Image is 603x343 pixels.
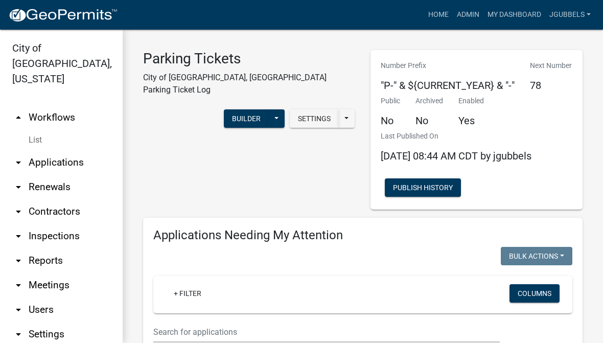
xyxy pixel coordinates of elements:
[12,181,25,193] i: arrow_drop_down
[290,109,339,128] button: Settings
[415,96,443,106] p: Archived
[166,284,210,303] a: + Filter
[530,60,572,71] p: Next Number
[415,115,443,127] h5: No
[424,5,453,25] a: Home
[385,178,461,197] button: Publish History
[12,205,25,218] i: arrow_drop_down
[381,96,400,106] p: Public
[385,185,461,193] wm-modal-confirm: Workflow Publish History
[458,115,484,127] h5: Yes
[509,284,560,303] button: Columns
[501,247,572,265] button: Bulk Actions
[153,322,500,342] input: Search for applications
[545,5,595,25] a: jgubbels
[12,156,25,169] i: arrow_drop_down
[12,255,25,267] i: arrow_drop_down
[12,304,25,316] i: arrow_drop_down
[143,72,355,96] p: City of [GEOGRAPHIC_DATA], [GEOGRAPHIC_DATA] Parking Ticket Log
[381,150,531,162] span: [DATE] 08:44 AM CDT by jgubbels
[224,109,269,128] button: Builder
[483,5,545,25] a: My Dashboard
[530,79,572,92] h5: 78
[12,230,25,242] i: arrow_drop_down
[153,228,572,243] h4: Applications Needing My Attention
[381,60,515,71] p: Number Prefix
[12,111,25,124] i: arrow_drop_up
[381,131,531,142] p: Last Published On
[12,328,25,340] i: arrow_drop_down
[458,96,484,106] p: Enabled
[12,279,25,291] i: arrow_drop_down
[381,115,400,127] h5: No
[381,79,515,92] h5: "P-" & ${CURRENT_YEAR} & "-"
[143,50,355,67] h3: Parking Tickets
[453,5,483,25] a: Admin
